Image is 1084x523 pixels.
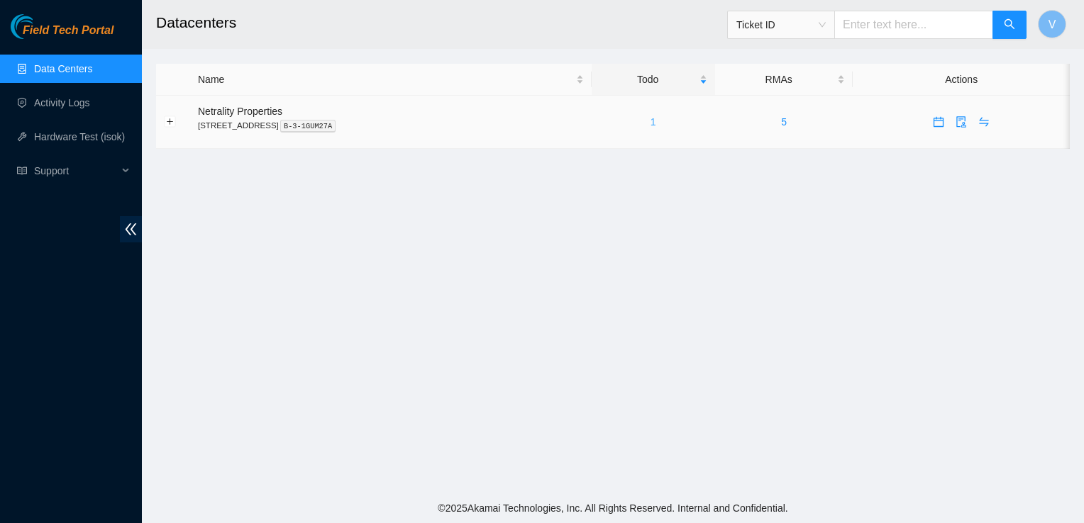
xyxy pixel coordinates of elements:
span: double-left [120,216,142,242]
span: search [1004,18,1015,32]
footer: © 2025 Akamai Technologies, Inc. All Rights Reserved. Internal and Confidential. [142,493,1084,523]
a: Data Centers [34,63,92,74]
a: Hardware Test (isok) [34,131,125,142]
p: [STREET_ADDRESS] [198,119,584,132]
img: Akamai Technologies [11,14,72,39]
th: Actions [853,64,1070,96]
button: swap [973,111,995,133]
kbd: B-3-1GUM27A [280,120,336,133]
span: Field Tech Portal [23,24,114,38]
a: 5 [781,116,787,128]
a: audit [950,116,973,128]
span: audit [951,116,972,128]
span: Support [34,157,118,185]
span: read [17,166,27,176]
span: swap [973,116,995,128]
button: calendar [927,111,950,133]
a: calendar [927,116,950,128]
button: audit [950,111,973,133]
a: swap [973,116,995,128]
a: 1 [651,116,656,128]
input: Enter text here... [834,11,993,39]
a: Activity Logs [34,97,90,108]
button: Expand row [165,116,176,128]
span: Netrality Properties [198,106,282,117]
button: V [1038,10,1066,38]
span: V [1049,16,1056,33]
button: search [992,11,1027,39]
a: Akamai TechnologiesField Tech Portal [11,26,114,44]
span: calendar [928,116,949,128]
span: Ticket ID [736,14,826,35]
